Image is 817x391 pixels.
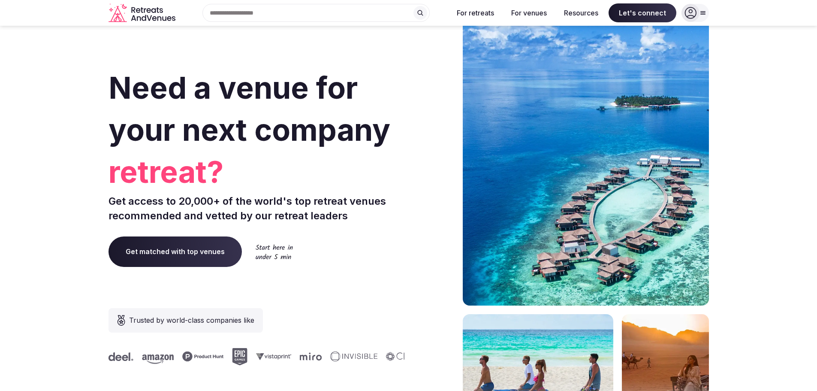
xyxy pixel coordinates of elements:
[504,3,554,22] button: For venues
[232,348,247,365] svg: Epic Games company logo
[256,244,293,259] img: Start here in under 5 min
[330,352,377,362] svg: Invisible company logo
[299,352,321,361] svg: Miro company logo
[109,70,390,148] span: Need a venue for your next company
[450,3,501,22] button: For retreats
[129,315,254,325] span: Trusted by world-class companies like
[256,353,291,360] svg: Vistaprint company logo
[108,352,133,361] svg: Deel company logo
[109,151,405,193] span: retreat?
[109,3,177,23] a: Visit the homepage
[109,3,177,23] svg: Retreats and Venues company logo
[557,3,605,22] button: Resources
[109,236,242,267] a: Get matched with top venues
[609,3,676,22] span: Let's connect
[109,194,405,223] p: Get access to 20,000+ of the world's top retreat venues recommended and vetted by our retreat lea...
